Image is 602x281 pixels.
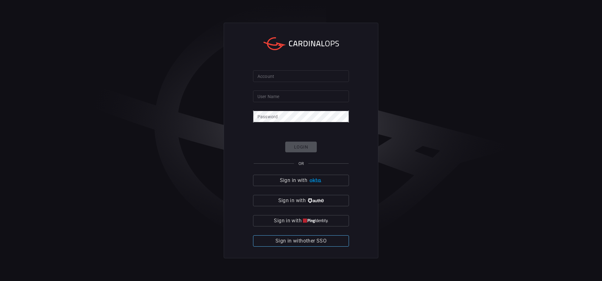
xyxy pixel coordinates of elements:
span: Sign in with [274,216,301,225]
button: Sign in withother SSO [253,235,349,247]
span: Sign in with [280,176,307,185]
button: Sign in with [253,195,349,206]
button: Sign in with [253,215,349,226]
span: OR [298,161,304,166]
img: Ad5vKXme8s1CQAAAABJRU5ErkJggg== [309,178,322,183]
span: Sign in with [278,196,306,205]
img: vP8Hhh4KuCH8AavWKdZY7RZgAAAAASUVORK5CYII= [307,198,324,203]
span: Sign in with other SSO [275,237,327,245]
img: quu4iresuhQAAAABJRU5ErkJggg== [303,219,328,223]
button: Sign in with [253,175,349,186]
input: Type your user name [253,91,349,102]
input: Type your account [253,70,349,82]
